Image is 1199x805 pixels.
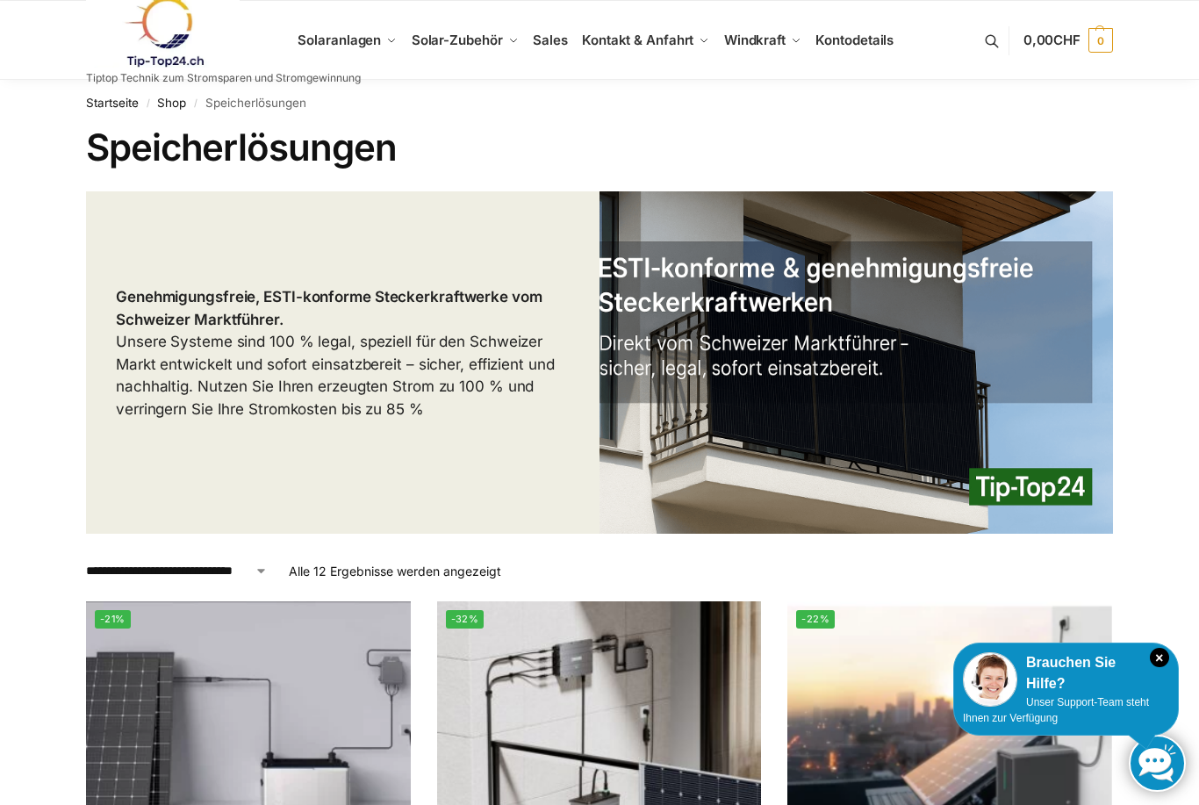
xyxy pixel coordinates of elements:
span: Kontakt & Anfahrt [582,32,693,48]
div: Brauchen Sie Hilfe? [963,652,1169,694]
a: Kontodetails [808,1,901,80]
span: / [186,97,205,111]
span: Sales [533,32,568,48]
select: Shop-Reihenfolge [86,562,268,580]
nav: Breadcrumb [86,80,1113,126]
a: Shop [157,96,186,110]
a: 0,00CHF 0 [1023,14,1113,67]
p: Alle 12 Ergebnisse werden angezeigt [289,562,501,580]
i: Schließen [1150,648,1169,667]
p: Tiptop Technik zum Stromsparen und Stromgewinnung [86,73,361,83]
a: Sales [526,1,575,80]
span: Solar-Zubehör [412,32,503,48]
span: Kontodetails [815,32,894,48]
span: Windkraft [724,32,786,48]
h1: Speicherlösungen [86,126,1113,169]
strong: Genehmigungsfreie, ESTI-konforme Steckerkraftwerke vom Schweizer Marktführer. [116,288,542,328]
img: Die Nummer 1 in der Schweiz für 100 % legale [599,191,1113,534]
a: Kontakt & Anfahrt [575,1,717,80]
span: Unsere Systeme sind 100 % legal, speziell für den Schweizer Markt entwickelt und sofort einsatzbe... [116,288,555,418]
span: 0 [1088,28,1113,53]
img: Customer service [963,652,1017,707]
span: CHF [1053,32,1081,48]
span: / [139,97,157,111]
span: 0,00 [1023,32,1081,48]
span: Unser Support-Team steht Ihnen zur Verfügung [963,696,1149,724]
a: Solar-Zubehör [405,1,526,80]
a: Startseite [86,96,139,110]
a: Windkraft [717,1,809,80]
